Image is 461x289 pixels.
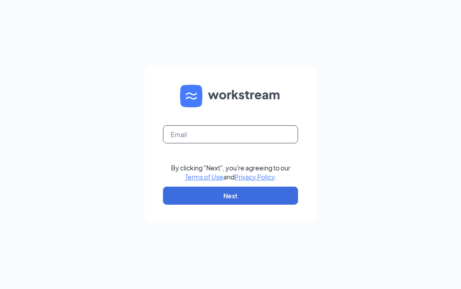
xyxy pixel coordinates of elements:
[163,187,298,205] button: Next
[163,125,298,143] input: Email
[171,163,290,181] div: By clicking "Next", you're agreeing to our and .
[185,173,223,181] a: Terms of Use
[180,85,281,107] img: WS logo and Workstream text
[235,173,275,181] a: Privacy Policy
